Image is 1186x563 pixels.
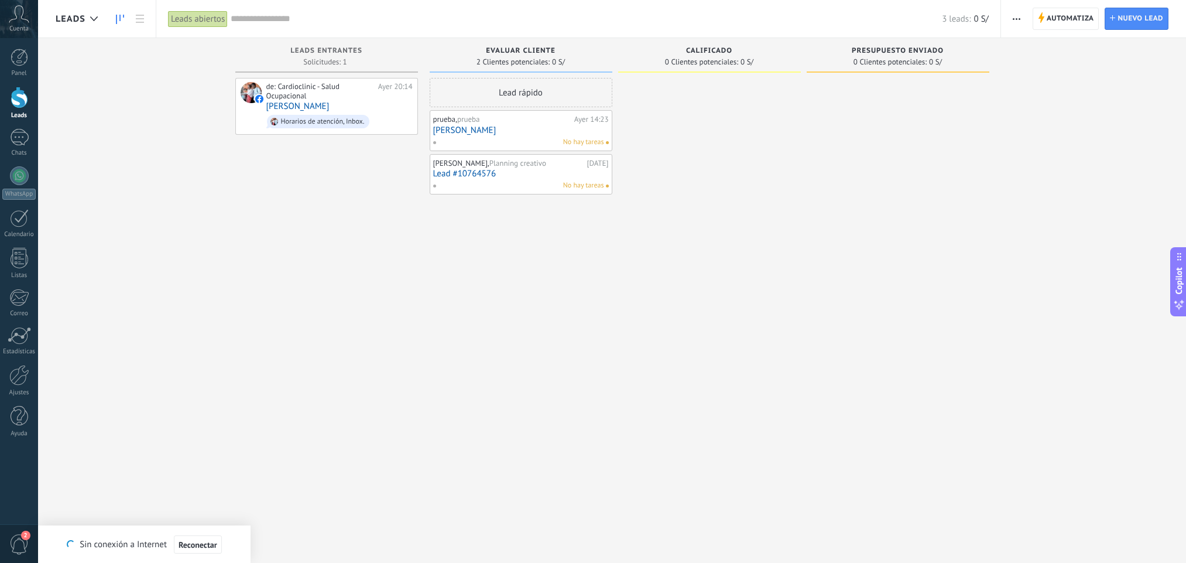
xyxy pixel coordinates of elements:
[436,47,606,57] div: evaluar cliente
[2,389,36,397] div: Ajustes
[606,141,609,144] span: No hay nada asignado
[130,8,150,30] a: Lista
[433,115,571,124] div: prueba,
[430,78,612,107] div: Lead rápido
[741,59,753,66] span: 0 S/
[433,159,584,168] div: [PERSON_NAME],
[378,82,413,100] div: Ayer 20:14
[290,47,362,55] span: Leads Entrantes
[477,59,550,66] span: 2 Clientes potenciales:
[552,59,565,66] span: 0 S/
[457,114,480,124] span: prueba
[929,59,942,66] span: 0 S/
[2,189,36,200] div: WhatsApp
[489,158,546,168] span: Planning creativo
[974,13,988,25] span: 0 S/
[255,95,263,103] img: facebook-sm.svg
[303,59,347,66] span: Solicitudes: 1
[624,47,795,57] div: CALIFICADO
[241,82,262,103] div: Rodolfo Guzmán
[1008,8,1025,30] button: Más
[563,137,604,148] span: No hay tareas
[1105,8,1168,30] a: Nuevo lead
[266,82,374,100] div: de: Cardioclinic - Salud Ocupacional
[433,169,609,179] a: Lead #10764576
[21,531,30,540] span: 2
[2,149,36,157] div: Chats
[563,180,604,191] span: No hay tareas
[942,13,971,25] span: 3 leads:
[2,430,36,438] div: Ayuda
[110,8,130,30] a: Leads
[2,112,36,120] div: Leads
[179,541,217,549] span: Reconectar
[686,47,732,55] span: CALIFICADO
[266,101,330,111] a: [PERSON_NAME]
[56,13,85,25] span: Leads
[168,11,228,28] div: Leads abiertos
[9,25,29,33] span: Cuenta
[67,535,221,554] div: Sin conexión a Internet
[2,70,36,77] div: Panel
[574,115,609,124] div: Ayer 14:23
[281,118,365,126] div: Horarios de atención, Inbox.
[2,348,36,356] div: Estadísticas
[852,47,944,55] span: presupuesto enviado
[1033,8,1099,30] a: Automatiza
[174,535,222,554] button: Reconectar
[1173,267,1185,294] span: Copilot
[433,125,609,135] a: [PERSON_NAME]
[2,272,36,279] div: Listas
[665,59,738,66] span: 0 Clientes potenciales:
[2,231,36,238] div: Calendario
[587,159,609,168] div: [DATE]
[241,47,412,57] div: Leads Entrantes
[486,47,555,55] span: evaluar cliente
[606,185,609,187] span: No hay nada asignado
[853,59,927,66] span: 0 Clientes potenciales:
[1118,8,1163,29] span: Nuevo lead
[813,47,983,57] div: presupuesto enviado
[1047,8,1094,29] span: Automatiza
[2,310,36,318] div: Correo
